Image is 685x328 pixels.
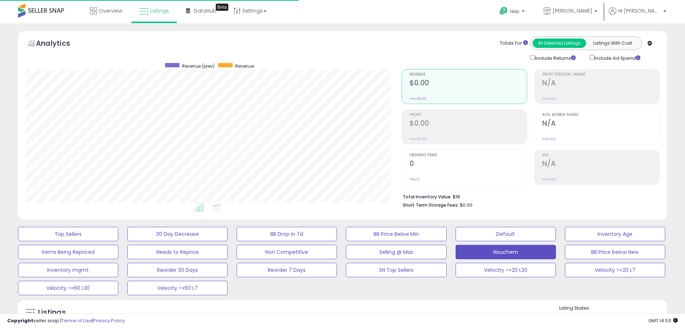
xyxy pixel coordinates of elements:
[18,245,118,259] button: Items Being Repriced
[18,281,118,295] button: Velocity >=50 L30
[237,227,337,241] button: BB Drop in 7d
[542,153,659,157] span: ROI
[618,7,661,14] span: Hi [PERSON_NAME]
[456,263,556,277] button: Velocity >=20 L30
[237,263,337,277] button: Reorder 7 Days
[403,192,654,201] li: $18
[410,113,527,117] span: Profit
[609,7,666,23] a: Hi [PERSON_NAME]
[346,227,446,241] button: BB Price Below Min
[410,119,527,129] h2: $0.00
[566,313,580,319] label: Active
[410,96,426,101] small: Prev: $0.00
[18,263,118,277] button: Inventory mgmt.
[542,159,659,169] h2: N/A
[18,227,118,241] button: Top Sellers
[584,54,652,62] div: Include Ad Spend
[586,39,639,48] button: Listings With Cost
[403,194,452,200] b: Total Inventory Value:
[346,245,446,259] button: Selling @ Max
[565,227,665,241] button: Inventory Age
[542,177,556,181] small: Prev: N/A
[36,38,84,50] h5: Analytics
[7,317,33,324] strong: Copyright
[216,4,228,11] div: Tooltip anchor
[510,8,520,14] span: Help
[620,313,647,319] label: Deactivated
[542,79,659,89] h2: N/A
[127,281,228,295] button: Velocity >=50 L7
[494,1,532,23] a: Help
[403,202,459,208] b: Short Term Storage Fees:
[194,7,216,14] span: DataHub
[182,63,215,69] span: Revenue (prev)
[499,6,508,15] i: Get Help
[525,54,584,62] div: Include Returns
[235,63,254,69] span: Revenue
[542,113,659,117] span: Avg. Buybox Share
[61,317,92,324] a: Terms of Use
[542,73,659,77] span: Profit [PERSON_NAME]
[93,317,125,324] a: Privacy Policy
[500,40,528,47] div: Totals For
[542,137,556,141] small: Prev: N/A
[410,73,527,77] span: Revenue
[99,7,122,14] span: Overview
[346,263,446,277] button: SN Top Sellers
[410,159,527,169] h2: 0
[456,227,556,241] button: Default
[565,263,665,277] button: Velocity >=20 L7
[559,305,667,312] p: Listing States:
[410,137,426,141] small: Prev: $0.00
[553,7,592,14] span: [PERSON_NAME]
[38,307,66,318] h5: Listings
[648,317,678,324] span: 2025-09-9 14:53 GMT
[127,245,228,259] button: Needs to Reprice
[542,96,556,101] small: Prev: N/A
[460,202,472,208] span: $0.00
[7,318,125,324] div: seller snap | |
[237,245,337,259] button: Non Competitive
[127,227,228,241] button: 30 Day Decrease
[410,177,420,181] small: Prev: 0
[542,119,659,129] h2: N/A
[456,245,556,259] button: Nouchem
[410,153,527,157] span: Ordered Items
[533,39,586,48] button: All Selected Listings
[150,7,169,14] span: Listings
[410,79,527,89] h2: $0.00
[127,263,228,277] button: Reorder 30 Days
[565,245,665,259] button: BB Price below New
